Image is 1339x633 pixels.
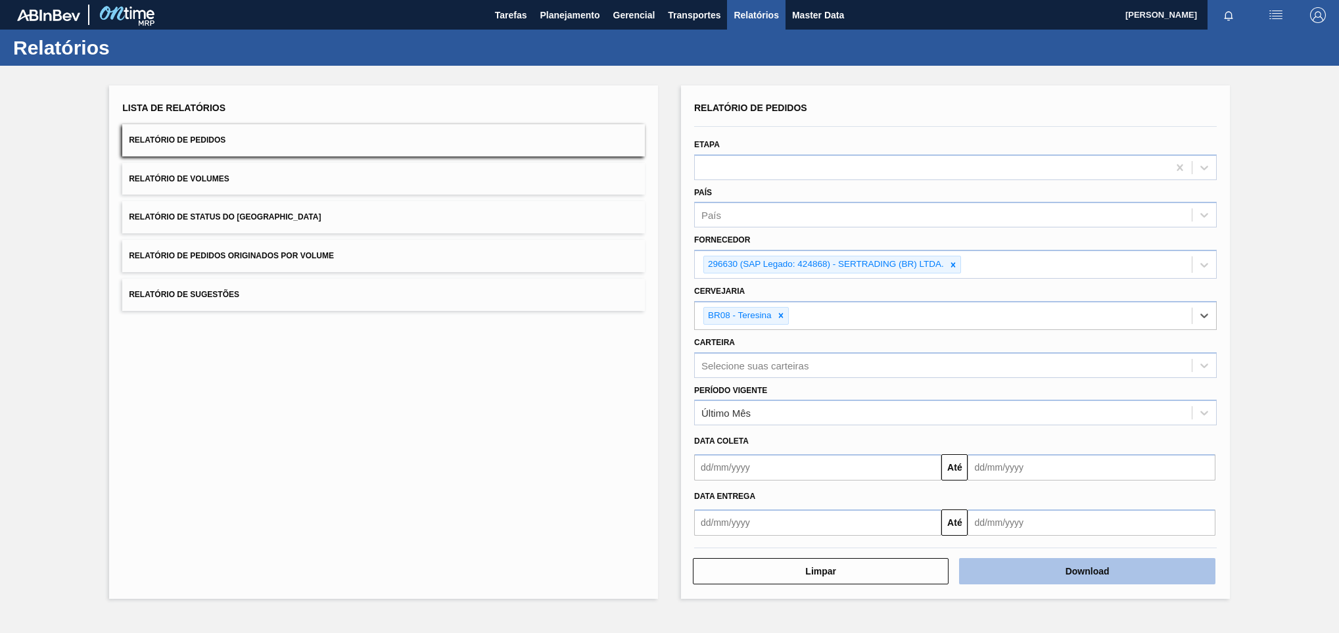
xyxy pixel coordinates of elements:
[701,210,721,221] div: País
[694,235,750,245] label: Fornecedor
[694,103,807,113] span: Relatório de Pedidos
[694,492,755,501] span: Data Entrega
[694,509,941,536] input: dd/mm/yyyy
[129,135,225,145] span: Relatório de Pedidos
[694,436,749,446] span: Data coleta
[1268,7,1284,23] img: userActions
[1208,6,1250,24] button: Notificações
[122,240,645,272] button: Relatório de Pedidos Originados por Volume
[122,163,645,195] button: Relatório de Volumes
[129,212,321,222] span: Relatório de Status do [GEOGRAPHIC_DATA]
[694,454,941,481] input: dd/mm/yyyy
[129,290,239,299] span: Relatório de Sugestões
[668,7,720,23] span: Transportes
[968,509,1215,536] input: dd/mm/yyyy
[540,7,599,23] span: Planejamento
[701,408,751,419] div: Último Mês
[704,308,774,324] div: BR08 - Teresina
[701,360,809,371] div: Selecione suas carteiras
[122,103,225,113] span: Lista de Relatórios
[129,251,334,260] span: Relatório de Pedidos Originados por Volume
[495,7,527,23] span: Tarefas
[1310,7,1326,23] img: Logout
[613,7,655,23] span: Gerencial
[941,509,968,536] button: Até
[122,201,645,233] button: Relatório de Status do [GEOGRAPHIC_DATA]
[694,386,767,395] label: Período Vigente
[704,256,946,273] div: 296630 (SAP Legado: 424868) - SERTRADING (BR) LTDA.
[968,454,1215,481] input: dd/mm/yyyy
[792,7,844,23] span: Master Data
[693,558,949,584] button: Limpar
[17,9,80,21] img: TNhmsLtSVTkK8tSr43FrP2fwEKptu5GPRR3wAAAABJRU5ErkJggg==
[694,287,745,296] label: Cervejaria
[694,140,720,149] label: Etapa
[694,188,712,197] label: País
[122,279,645,311] button: Relatório de Sugestões
[941,454,968,481] button: Até
[694,338,735,347] label: Carteira
[129,174,229,183] span: Relatório de Volumes
[122,124,645,156] button: Relatório de Pedidos
[734,7,778,23] span: Relatórios
[959,558,1215,584] button: Download
[13,40,247,55] h1: Relatórios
